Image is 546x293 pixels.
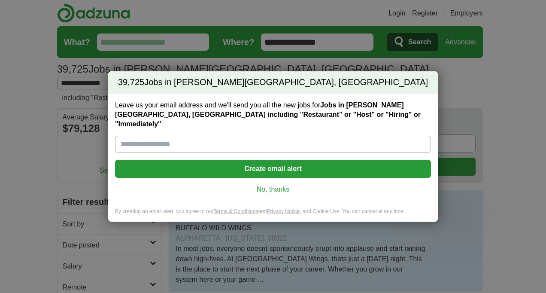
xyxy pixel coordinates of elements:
button: Create email alert [115,160,431,178]
a: No, thanks [122,185,424,194]
div: By creating an email alert, you agree to our and , and Cookie Use. You can cancel at any time. [108,208,438,222]
a: Terms & Conditions [213,208,258,214]
strong: Jobs in [PERSON_NAME][GEOGRAPHIC_DATA], [GEOGRAPHIC_DATA] including "Restaurant" or "Host" or "Hi... [115,101,421,128]
h2: Jobs in [PERSON_NAME][GEOGRAPHIC_DATA], [GEOGRAPHIC_DATA] [108,71,438,94]
label: Leave us your email address and we'll send you all the new jobs for [115,101,431,129]
a: Privacy Notice [267,208,300,214]
span: 39,725 [118,76,144,89]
